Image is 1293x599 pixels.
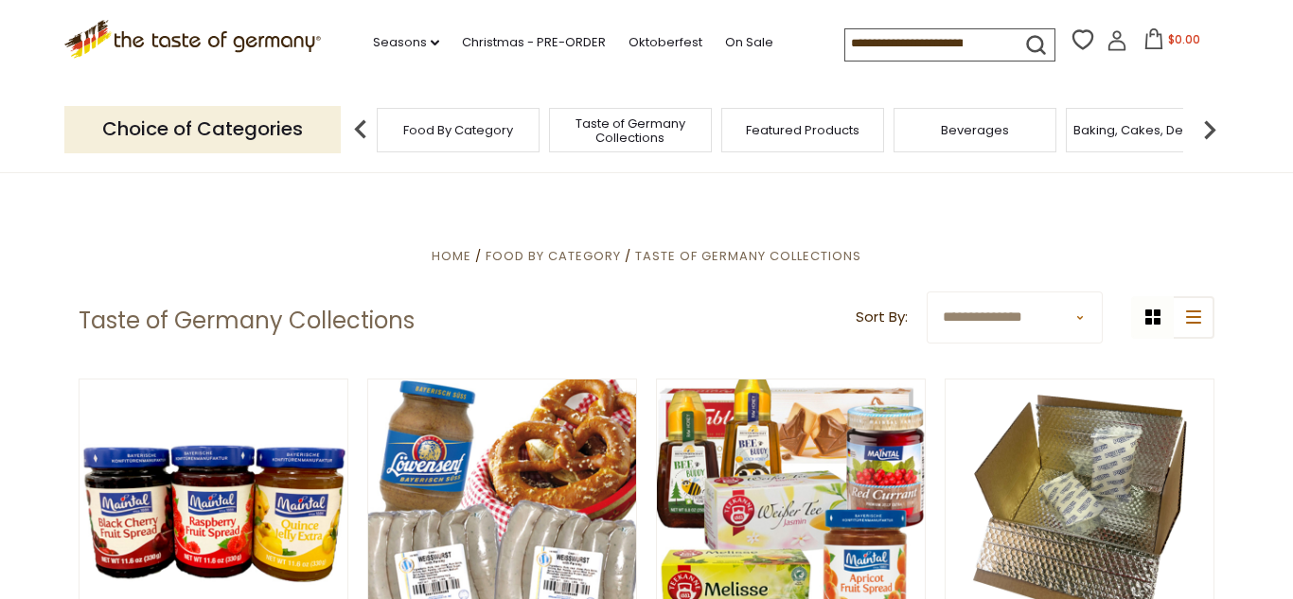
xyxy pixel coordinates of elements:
[79,307,415,335] h1: Taste of Germany Collections
[486,247,621,265] a: Food By Category
[64,106,341,152] p: Choice of Categories
[941,123,1009,137] a: Beverages
[1131,28,1212,57] button: $0.00
[629,32,702,53] a: Oktoberfest
[1168,31,1200,47] span: $0.00
[1191,111,1229,149] img: next arrow
[555,116,706,145] a: Taste of Germany Collections
[342,111,380,149] img: previous arrow
[856,306,908,329] label: Sort By:
[462,32,606,53] a: Christmas - PRE-ORDER
[373,32,439,53] a: Seasons
[635,247,861,265] a: Taste of Germany Collections
[1073,123,1220,137] a: Baking, Cakes, Desserts
[725,32,773,53] a: On Sale
[746,123,859,137] a: Featured Products
[432,247,471,265] a: Home
[403,123,513,137] a: Food By Category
